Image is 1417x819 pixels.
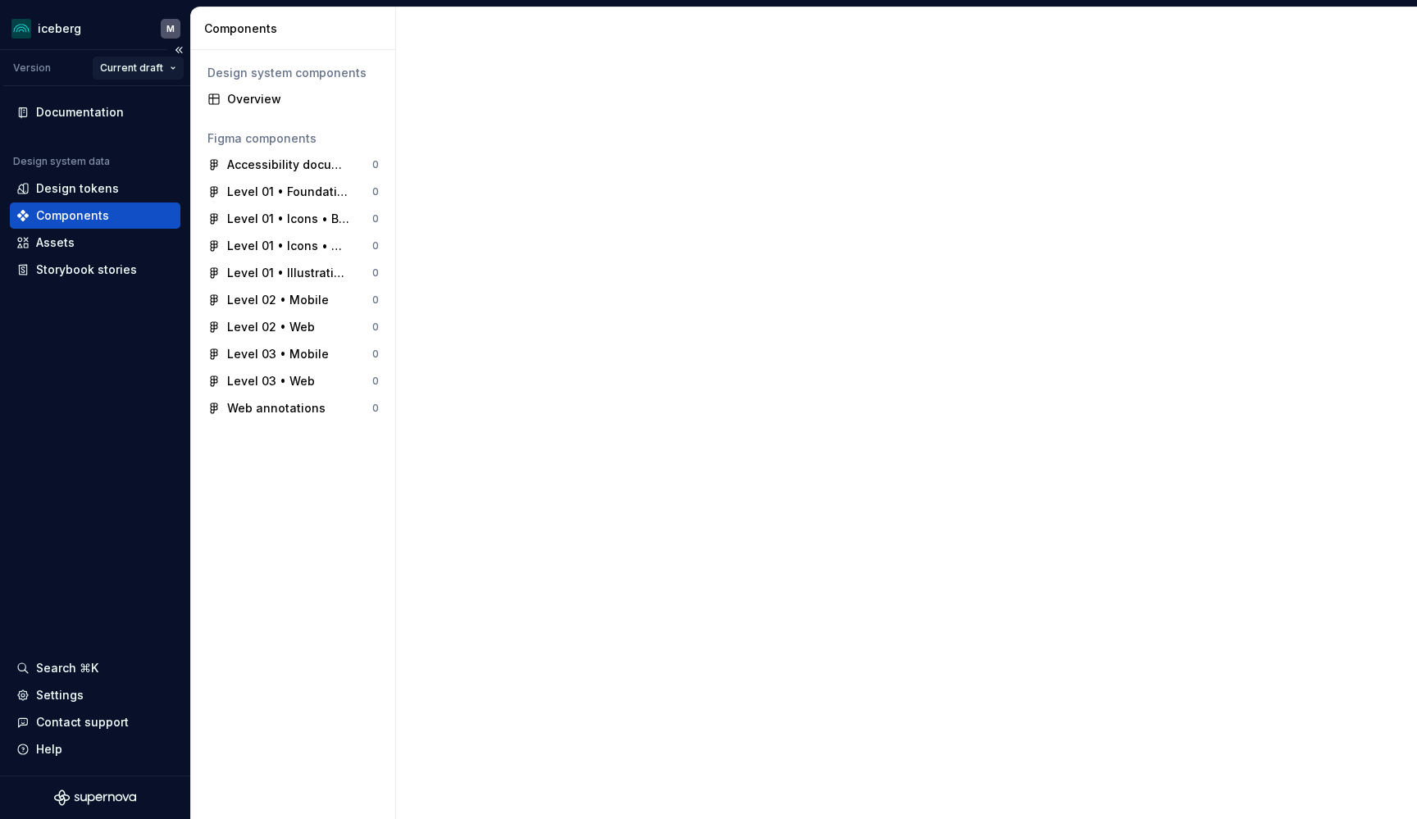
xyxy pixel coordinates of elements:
div: Level 01 • Illustrations [227,265,349,281]
div: 0 [372,348,379,361]
div: Contact support [36,714,129,730]
a: Accessibility documentation0 [201,152,385,178]
a: Web annotations0 [201,395,385,421]
button: Search ⌘K [10,655,180,681]
div: Level 01 • Icons • Branded [227,211,349,227]
a: Assets [10,230,180,256]
div: Overview [227,91,379,107]
a: Storybook stories [10,257,180,283]
button: Collapse sidebar [167,39,190,61]
div: Documentation [36,104,124,121]
a: Level 01 • Foundations0 [201,179,385,205]
div: 0 [372,321,379,334]
a: Design tokens [10,175,180,202]
a: Level 03 • Web0 [201,368,385,394]
div: 0 [372,293,379,307]
div: iceberg [38,20,81,37]
a: Level 01 • Icons • Global0 [201,233,385,259]
div: 0 [372,239,379,253]
button: Help [10,736,180,762]
button: Current draft [93,57,184,80]
div: Level 02 • Web [227,319,315,335]
a: Level 01 • Icons • Branded0 [201,206,385,232]
a: Settings [10,682,180,708]
div: Search ⌘K [36,660,98,676]
div: Design system components [207,65,379,81]
a: Level 02 • Web0 [201,314,385,340]
span: Current draft [100,61,163,75]
div: Components [204,20,389,37]
div: Level 01 • Foundations [227,184,349,200]
button: icebergM [3,11,187,46]
div: Web annotations [227,400,326,416]
div: Figma components [207,130,379,147]
div: 0 [372,158,379,171]
div: Accessibility documentation [227,157,349,173]
div: Help [36,741,62,758]
div: 0 [372,402,379,415]
div: 0 [372,266,379,280]
div: Level 03 • Mobile [227,346,329,362]
div: Components [36,207,109,224]
button: Contact support [10,709,180,735]
div: Level 02 • Mobile [227,292,329,308]
div: Design tokens [36,180,119,197]
div: M [166,22,175,35]
div: Storybook stories [36,262,137,278]
div: 0 [372,212,379,225]
svg: Supernova Logo [54,789,136,806]
a: Documentation [10,99,180,125]
div: Settings [36,687,84,703]
div: 0 [372,185,379,198]
div: Design system data [13,155,110,168]
a: Level 02 • Mobile0 [201,287,385,313]
a: Components [10,202,180,229]
a: Overview [201,86,385,112]
a: Level 03 • Mobile0 [201,341,385,367]
div: 0 [372,375,379,388]
div: Assets [36,234,75,251]
div: Level 01 • Icons • Global [227,238,349,254]
a: Level 01 • Illustrations0 [201,260,385,286]
div: Level 03 • Web [227,373,315,389]
img: 418c6d47-6da6-4103-8b13-b5999f8989a1.png [11,19,31,39]
div: Version [13,61,51,75]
